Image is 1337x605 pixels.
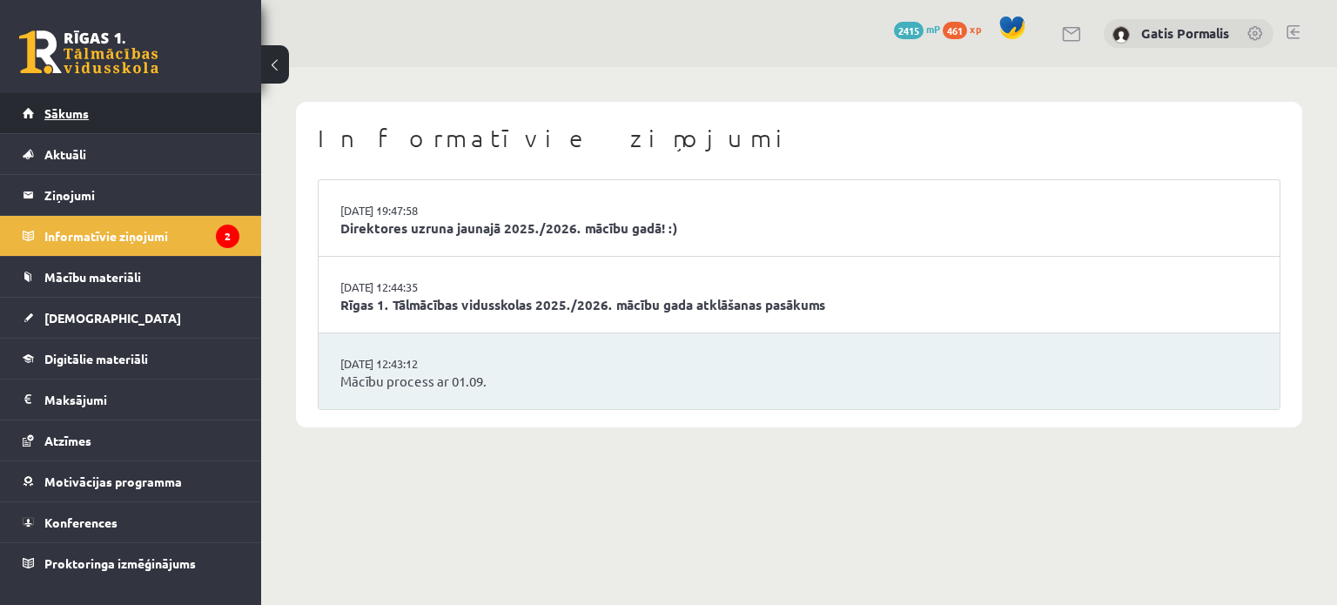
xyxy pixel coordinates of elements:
a: [DATE] 12:43:12 [340,355,471,373]
span: 2415 [894,22,924,39]
a: Proktoringa izmēģinājums [23,543,239,583]
span: mP [926,22,940,36]
legend: Maksājumi [44,380,239,420]
span: Sākums [44,105,89,121]
a: Konferences [23,502,239,542]
a: 461 xp [943,22,990,36]
a: Digitālie materiāli [23,339,239,379]
legend: Ziņojumi [44,175,239,215]
a: [DEMOGRAPHIC_DATA] [23,298,239,338]
a: Maksājumi [23,380,239,420]
a: [DATE] 12:44:35 [340,279,471,296]
span: Aktuāli [44,146,86,162]
a: Direktores uzruna jaunajā 2025./2026. mācību gadā! :) [340,218,1258,239]
a: Sākums [23,93,239,133]
span: Motivācijas programma [44,474,182,489]
span: Mācību materiāli [44,269,141,285]
span: Konferences [44,514,118,530]
a: Atzīmes [23,420,239,460]
h1: Informatīvie ziņojumi [318,124,1280,153]
span: Proktoringa izmēģinājums [44,555,196,571]
legend: Informatīvie ziņojumi [44,216,239,256]
span: xp [970,22,981,36]
a: Mācību process ar 01.09. [340,372,1258,392]
img: Gatis Pormalis [1112,26,1130,44]
i: 2 [216,225,239,248]
a: Gatis Pormalis [1141,24,1229,42]
a: Ziņojumi [23,175,239,215]
a: Rīgas 1. Tālmācības vidusskolas 2025./2026. mācību gada atklāšanas pasākums [340,295,1258,315]
a: Mācību materiāli [23,257,239,297]
span: [DEMOGRAPHIC_DATA] [44,310,181,326]
span: Digitālie materiāli [44,351,148,366]
a: Informatīvie ziņojumi2 [23,216,239,256]
a: 2415 mP [894,22,940,36]
a: Motivācijas programma [23,461,239,501]
span: 461 [943,22,967,39]
a: [DATE] 19:47:58 [340,202,471,219]
a: Aktuāli [23,134,239,174]
span: Atzīmes [44,433,91,448]
a: Rīgas 1. Tālmācības vidusskola [19,30,158,74]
